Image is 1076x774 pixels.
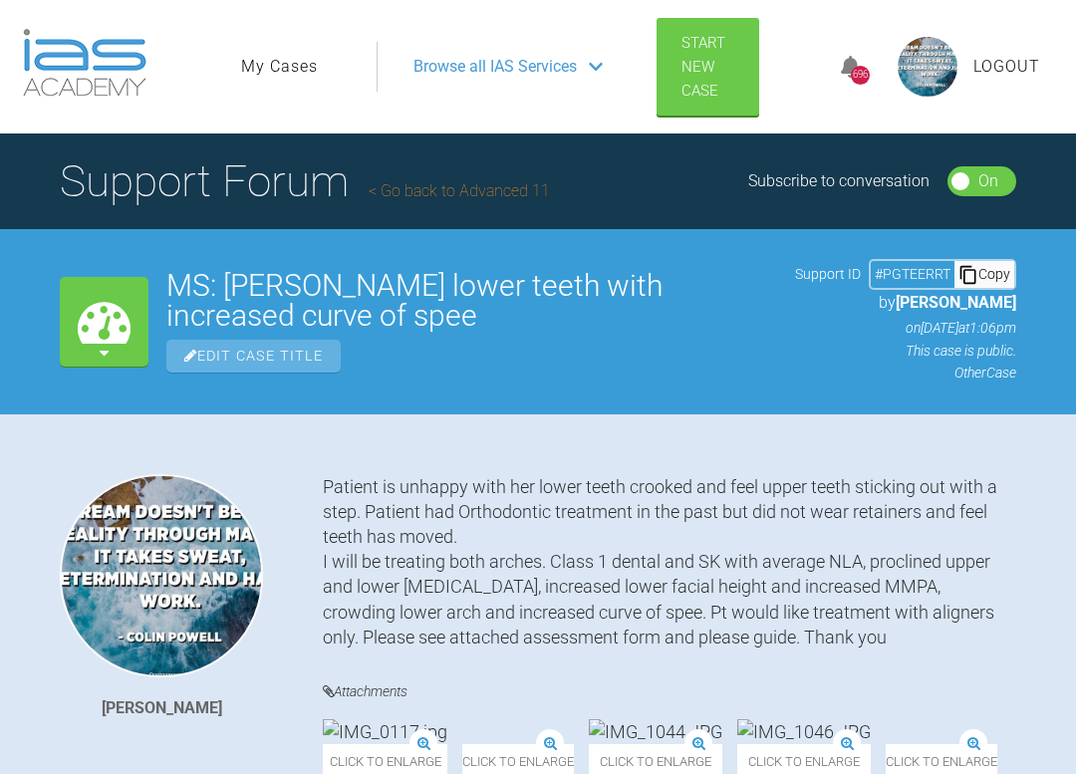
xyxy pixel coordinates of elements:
[871,263,954,285] div: # PGTEERRT
[241,54,318,80] a: My Cases
[795,340,1016,362] p: This case is public.
[323,719,447,744] img: IMG_0117.jpg
[166,271,777,331] h2: MS: [PERSON_NAME] lower teeth with increased curve of spee
[737,719,871,744] img: IMG_1046.JPG
[589,719,722,744] img: IMG_1044.JPG
[795,317,1016,339] p: on [DATE] at 1:06pm
[323,679,1016,704] h4: Attachments
[102,695,222,721] div: [PERSON_NAME]
[954,261,1014,287] div: Copy
[795,362,1016,384] p: Other Case
[166,340,341,373] span: Edit Case Title
[60,474,263,677] img: Waseem Farooq
[23,29,146,97] img: logo-light.3e3ef733.png
[851,66,870,85] div: 696
[978,168,998,194] div: On
[323,474,1016,649] div: Patient is unhappy with her lower teeth crooked and feel upper teeth sticking out with a step. Pa...
[898,37,957,97] img: profile.png
[681,34,725,100] span: Start New Case
[657,18,759,116] a: Start New Case
[748,168,930,194] div: Subscribe to conversation
[413,54,577,80] span: Browse all IAS Services
[795,290,1016,316] p: by
[60,146,550,216] h1: Support Forum
[973,54,1040,80] a: Logout
[795,263,861,285] span: Support ID
[369,181,550,200] a: Go back to Advanced 11
[896,293,1016,312] span: [PERSON_NAME]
